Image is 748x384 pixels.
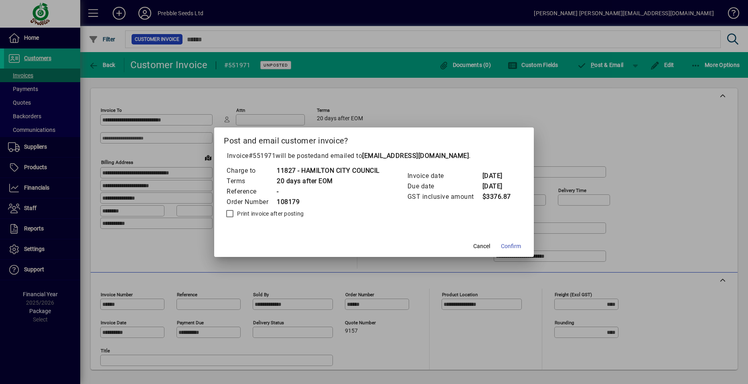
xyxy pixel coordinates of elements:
[226,186,276,197] td: Reference
[276,186,380,197] td: -
[498,239,524,254] button: Confirm
[482,171,514,181] td: [DATE]
[276,166,380,176] td: 11827 - HAMILTON CITY COUNCIL
[501,242,521,251] span: Confirm
[226,197,276,207] td: Order Number
[407,192,482,202] td: GST inclusive amount
[407,181,482,192] td: Due date
[276,176,380,186] td: 20 days after EOM
[235,210,304,218] label: Print invoice after posting
[469,239,495,254] button: Cancel
[482,181,514,192] td: [DATE]
[317,152,469,160] span: and emailed to
[482,192,514,202] td: $3376.87
[226,176,276,186] td: Terms
[473,242,490,251] span: Cancel
[224,151,524,161] p: Invoice will be posted .
[214,127,534,151] h2: Post and email customer invoice?
[226,166,276,176] td: Charge to
[362,152,469,160] b: [EMAIL_ADDRESS][DOMAIN_NAME]
[276,197,380,207] td: 108179
[249,152,276,160] span: #551971
[407,171,482,181] td: Invoice date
